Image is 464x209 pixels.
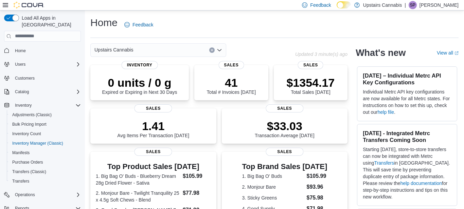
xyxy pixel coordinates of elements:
div: Sean Paradis [409,1,417,9]
div: Avg Items Per Transaction [DATE] [117,119,189,138]
div: Total Sales [DATE] [286,76,335,95]
button: Catalog [12,88,32,96]
h3: Top Brand Sales [DATE] [242,163,327,171]
span: Bulk Pricing Import [10,120,81,128]
a: Home [12,47,29,55]
span: Sales [135,148,172,156]
h3: [DATE] - Integrated Metrc Transfers Coming Soon [363,130,451,143]
a: Manifests [10,149,32,157]
span: Adjustments (Classic) [12,112,52,118]
button: Home [1,46,84,56]
span: Users [15,62,25,67]
a: Transfers [10,177,32,185]
span: Transfers (Classic) [12,169,46,174]
span: Inventory [12,101,81,109]
a: Inventory Manager (Classic) [10,139,66,147]
p: [PERSON_NAME] [420,1,459,9]
dd: $93.96 [307,183,327,191]
span: Manifests [10,149,81,157]
a: Feedback [122,18,156,32]
div: Expired or Expiring in Next 30 Days [102,76,177,95]
button: Inventory [12,101,34,109]
p: 1.41 [117,119,189,133]
span: Load All Apps in [GEOGRAPHIC_DATA] [19,15,81,28]
button: Inventory [1,101,84,110]
p: Upstairs Cannabis [363,1,402,9]
span: Inventory Manager (Classic) [10,139,81,147]
button: Catalog [1,87,84,97]
span: Catalog [12,88,81,96]
span: Bulk Pricing Import [12,122,47,127]
a: Adjustments (Classic) [10,111,54,119]
p: Individual Metrc API key configurations are now available for all Metrc states. For instructions ... [363,88,451,116]
dt: 1. Big Bag O' Buds [242,173,304,180]
p: Starting [DATE], store-to-store transfers can now be integrated with Metrc using in [GEOGRAPHIC_D... [363,146,451,200]
span: Upstairs Cannabis [94,46,133,54]
p: $33.03 [255,119,315,133]
button: Open list of options [217,47,222,53]
span: Inventory [15,103,32,108]
span: Operations [12,191,81,199]
button: Operations [12,191,38,199]
span: Sales [298,61,323,69]
span: Purchase Orders [12,160,43,165]
span: Home [15,48,26,54]
span: Home [12,46,81,55]
span: Sales [135,104,172,112]
span: Sales [218,61,244,69]
a: View allExternal link [437,50,459,56]
p: | [405,1,406,9]
button: Purchase Orders [7,158,84,167]
a: Inventory Count [10,130,44,138]
button: Bulk Pricing Import [7,120,84,129]
dd: $105.99 [183,172,211,180]
p: Updated 3 minute(s) ago [295,51,347,57]
h2: What's new [356,47,406,58]
dt: 2. Monjour Bare [242,184,304,190]
a: Bulk Pricing Import [10,120,49,128]
span: Inventory Count [12,131,41,137]
a: help documentation [400,181,442,186]
dt: 3. Sticky Greens [242,194,304,201]
h3: Top Product Sales [DATE] [96,163,211,171]
input: Dark Mode [337,1,351,8]
a: Customers [12,74,37,82]
span: Feedback [310,2,331,8]
span: Inventory Manager (Classic) [12,141,63,146]
button: Inventory Manager (Classic) [7,139,84,148]
span: SP [410,1,415,9]
dd: $105.99 [307,172,327,180]
a: help file [378,109,394,115]
span: Sales [266,148,303,156]
button: Manifests [7,148,84,158]
button: Adjustments (Classic) [7,110,84,120]
span: Sales [266,104,303,112]
button: Transfers [7,176,84,186]
span: Transfers [12,179,29,184]
button: Customers [1,73,84,83]
button: Clear input [209,47,215,53]
dt: 1. Big Bag O' Buds - Blueberry Dream 28g Dried Flower - Sativa [96,173,180,186]
span: Customers [15,76,35,81]
span: Feedback [132,21,153,28]
a: Transfers (Classic) [10,168,49,176]
div: Transaction Average [DATE] [255,119,315,138]
span: Transfers (Classic) [10,168,81,176]
svg: External link [454,51,459,55]
button: Operations [1,190,84,200]
img: Cova [14,2,44,8]
span: Inventory [122,61,158,69]
span: Transfers [10,177,81,185]
dd: $75.98 [307,194,327,202]
button: Users [12,60,28,68]
span: Customers [12,74,81,82]
span: Adjustments (Classic) [10,111,81,119]
h1: Home [90,16,118,29]
span: Dark Mode [337,8,337,9]
span: Catalog [15,89,29,95]
dd: $77.98 [183,189,211,197]
dt: 2. Monjour Bare - Twilight Tranquility 25 x 4.5g Soft Chews - Blend [96,190,180,203]
p: 41 [207,76,256,89]
button: Users [1,60,84,69]
span: Inventory Count [10,130,81,138]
